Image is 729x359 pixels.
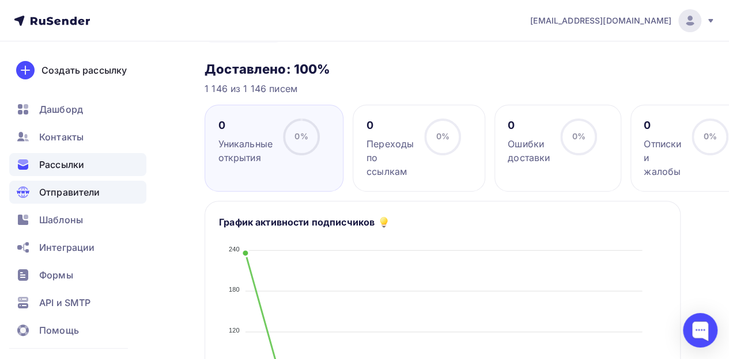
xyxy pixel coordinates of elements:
tspan: 180 [229,286,240,293]
span: Помощь [39,323,79,337]
tspan: 120 [229,327,240,334]
a: Дашборд [9,98,146,121]
span: Дашборд [39,102,83,116]
a: Рассылки [9,153,146,176]
span: 0% [436,131,449,141]
span: Шаблоны [39,213,83,227]
span: Рассылки [39,158,84,171]
span: Формы [39,268,73,282]
a: [EMAIL_ADDRESS][DOMAIN_NAME] [530,9,715,32]
a: Отправители [9,181,146,204]
div: Переходы по ссылкам [367,137,414,178]
div: Ошибки доставки [508,137,550,165]
span: API и SMTP [39,296,90,310]
div: 1 146 из 1 146 писем [205,82,681,96]
div: 0 [644,119,681,132]
div: Уникальные открытия [218,137,273,165]
span: Контакты [39,130,84,144]
div: 0 [508,119,550,132]
div: Отписки и жалобы [644,137,681,178]
span: Интеграции [39,240,95,254]
a: Формы [9,263,146,287]
span: [EMAIL_ADDRESS][DOMAIN_NAME] [530,15,671,26]
div: 0 [218,119,273,132]
span: 0% [704,131,717,141]
div: Создать рассылку [41,63,127,77]
h5: График активности подписчиков [219,215,375,229]
a: Контакты [9,125,146,148]
div: 0 [367,119,414,132]
tspan: 240 [229,245,240,252]
span: 0% [572,131,586,141]
span: Отправители [39,185,100,199]
a: Шаблоны [9,208,146,231]
span: 0% [294,131,308,141]
h3: Доставлено: 100% [205,61,681,77]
